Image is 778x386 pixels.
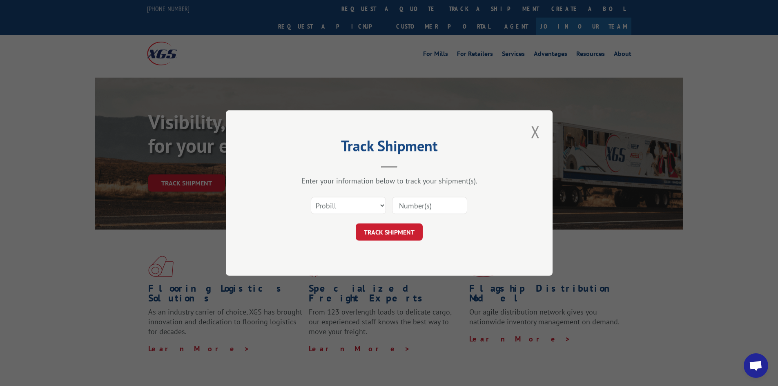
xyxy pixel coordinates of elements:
button: TRACK SHIPMENT [356,223,423,241]
div: Enter your information below to track your shipment(s). [267,176,512,185]
button: Close modal [528,120,542,143]
input: Number(s) [392,197,467,214]
a: Open chat [744,353,768,378]
h2: Track Shipment [267,140,512,156]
